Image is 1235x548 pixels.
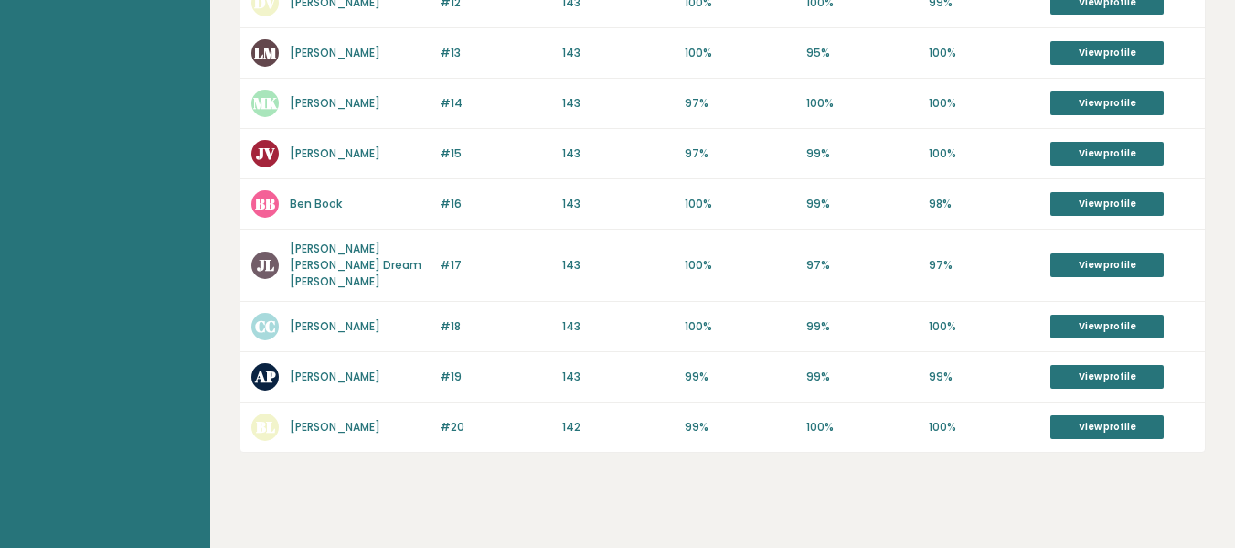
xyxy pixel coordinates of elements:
[929,369,1040,385] p: 99%
[685,419,796,435] p: 99%
[290,145,380,161] a: [PERSON_NAME]
[290,318,380,334] a: [PERSON_NAME]
[290,95,380,111] a: [PERSON_NAME]
[929,196,1040,212] p: 98%
[929,145,1040,162] p: 100%
[440,95,551,112] p: #14
[806,45,918,61] p: 95%
[929,257,1040,274] p: 97%
[440,369,551,385] p: #19
[685,196,796,212] p: 100%
[562,95,674,112] p: 143
[255,316,276,337] text: CC
[290,419,380,435] a: [PERSON_NAME]
[440,45,551,61] p: #13
[256,416,275,437] text: BL
[685,257,796,274] p: 100%
[685,369,796,385] p: 99%
[440,196,551,212] p: #16
[290,45,380,60] a: [PERSON_NAME]
[1050,41,1164,65] a: View profile
[806,257,918,274] p: 97%
[440,145,551,162] p: #15
[806,196,918,212] p: 99%
[806,145,918,162] p: 99%
[257,254,274,275] text: JL
[929,95,1040,112] p: 100%
[255,193,275,214] text: BB
[806,318,918,335] p: 99%
[1050,142,1164,166] a: View profile
[562,145,674,162] p: 143
[562,196,674,212] p: 143
[806,95,918,112] p: 100%
[1050,365,1164,389] a: View profile
[1050,91,1164,115] a: View profile
[254,42,277,63] text: LM
[685,95,796,112] p: 97%
[440,257,551,274] p: #17
[806,419,918,435] p: 100%
[1050,192,1164,216] a: View profile
[1050,315,1164,338] a: View profile
[929,318,1040,335] p: 100%
[1050,415,1164,439] a: View profile
[253,92,278,113] text: MK
[562,318,674,335] p: 143
[1050,253,1164,277] a: View profile
[685,145,796,162] p: 97%
[562,369,674,385] p: 143
[562,45,674,61] p: 143
[562,257,674,274] p: 143
[440,419,551,435] p: #20
[685,318,796,335] p: 100%
[290,196,342,211] a: Ben Book
[254,366,276,387] text: AP
[685,45,796,61] p: 100%
[440,318,551,335] p: #18
[562,419,674,435] p: 142
[806,369,918,385] p: 99%
[929,419,1040,435] p: 100%
[929,45,1040,61] p: 100%
[256,143,275,164] text: JV
[290,241,421,289] a: [PERSON_NAME] [PERSON_NAME] Dream [PERSON_NAME]
[290,369,380,384] a: [PERSON_NAME]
